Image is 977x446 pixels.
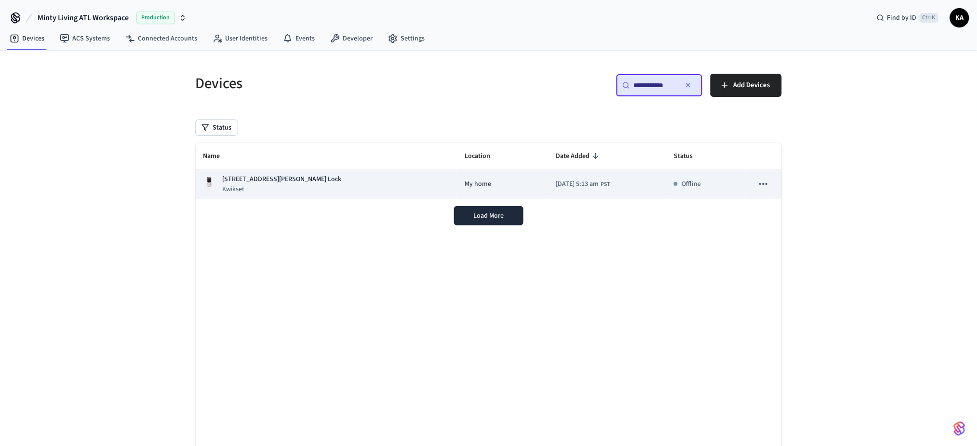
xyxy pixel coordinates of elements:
[674,149,705,164] span: Status
[473,211,504,221] span: Load More
[38,12,129,24] span: Minty Living ATL Workspace
[2,30,52,47] a: Devices
[196,120,238,135] button: Status
[223,184,342,194] p: Kwikset
[380,30,432,47] a: Settings
[950,8,969,27] button: KA
[196,143,782,198] table: sticky table
[203,149,233,164] span: Name
[951,9,968,26] span: KA
[556,149,602,164] span: Date Added
[556,179,599,189] span: [DATE] 5:13 am
[734,79,770,92] span: Add Devices
[205,30,275,47] a: User Identities
[556,179,610,189] div: Asia/Manila
[954,421,965,436] img: SeamLogoGradient.69752ec5.svg
[601,180,610,189] span: PST
[682,179,701,189] p: Offline
[887,13,917,23] span: Find by ID
[136,12,175,24] span: Production
[118,30,205,47] a: Connected Accounts
[710,74,782,97] button: Add Devices
[920,13,938,23] span: Ctrl K
[203,176,215,188] img: Yale Assure Touchscreen Wifi Smart Lock, Satin Nickel, Front
[454,206,523,225] button: Load More
[275,30,322,47] a: Events
[465,179,491,189] span: My home
[223,174,342,184] p: [STREET_ADDRESS][PERSON_NAME] Lock
[52,30,118,47] a: ACS Systems
[465,149,503,164] span: Location
[196,74,483,93] h5: Devices
[869,9,946,26] div: Find by IDCtrl K
[322,30,380,47] a: Developer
